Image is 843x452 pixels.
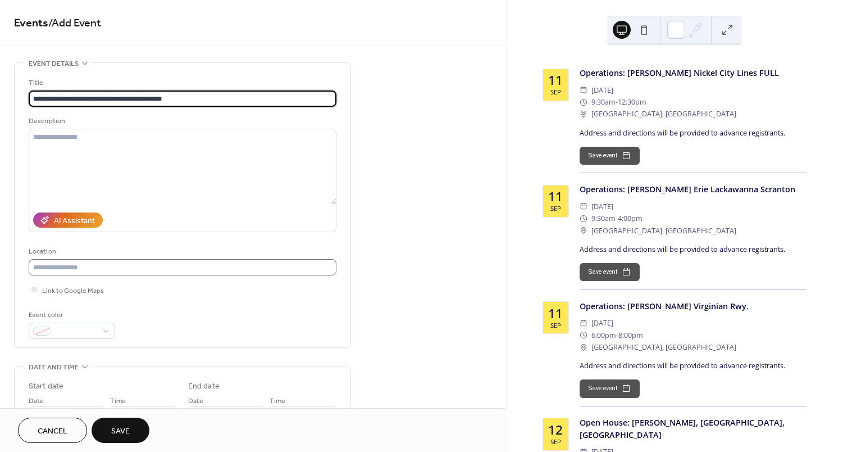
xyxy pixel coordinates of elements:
[92,418,149,443] button: Save
[580,417,806,441] div: Open House: [PERSON_NAME], [GEOGRAPHIC_DATA], [GEOGRAPHIC_DATA]
[29,246,334,257] div: Location
[548,74,563,87] div: 11
[580,379,640,397] button: Save event
[591,213,616,224] span: 9:30am
[618,96,646,108] span: 12:30pm
[580,245,806,255] div: Address and directions will be provided to advance registrants.
[18,418,87,443] button: Cancel
[580,84,587,96] div: ​
[29,77,334,89] div: Title
[580,213,587,224] div: ​
[580,317,587,329] div: ​
[548,191,563,204] div: 11
[580,341,587,353] div: ​
[580,361,806,372] div: Address and directions will be provided to advance registrants.
[548,424,563,437] div: 12
[29,361,79,373] span: Date and time
[33,213,103,228] button: AI Assistant
[591,225,736,237] span: [GEOGRAPHIC_DATA], [GEOGRAPHIC_DATA]
[111,426,130,437] span: Save
[616,329,618,341] span: -
[591,96,616,108] span: 9:30am
[616,213,618,224] span: -
[616,96,618,108] span: -
[548,308,563,320] div: 11
[29,115,334,127] div: Description
[188,395,203,407] span: Date
[591,317,613,329] span: [DATE]
[580,263,640,281] button: Save event
[110,395,126,407] span: Time
[580,147,640,165] button: Save event
[580,300,806,313] div: Operations: [PERSON_NAME] Virginian Rwy.
[580,329,587,341] div: ​
[591,329,616,341] span: 6:00pm
[580,108,587,120] div: ​
[591,201,613,213] span: [DATE]
[580,201,587,213] div: ​
[29,381,63,392] div: Start date
[591,84,613,96] span: [DATE]
[29,309,113,321] div: Event color
[580,67,806,79] div: Operations: [PERSON_NAME] Nickel City Lines FULL
[580,96,587,108] div: ​
[580,225,587,237] div: ​
[550,322,561,328] div: Sep
[580,128,806,139] div: Address and directions will be provided to advance registrants.
[550,89,561,95] div: Sep
[38,426,67,437] span: Cancel
[42,285,104,297] span: Link to Google Maps
[48,12,101,34] span: / Add Event
[270,395,285,407] span: Time
[618,329,643,341] span: 8:00pm
[188,381,220,392] div: End date
[550,205,561,211] div: Sep
[14,12,48,34] a: Events
[591,108,736,120] span: [GEOGRAPHIC_DATA], [GEOGRAPHIC_DATA]
[29,58,79,70] span: Event details
[591,341,736,353] span: [GEOGRAPHIC_DATA], [GEOGRAPHIC_DATA]
[29,395,44,407] span: Date
[618,213,642,224] span: 4:00pm
[550,439,561,445] div: Sep
[54,215,95,227] div: AI Assistant
[580,183,806,196] div: Operations: [PERSON_NAME] Erie Lackawanna Scranton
